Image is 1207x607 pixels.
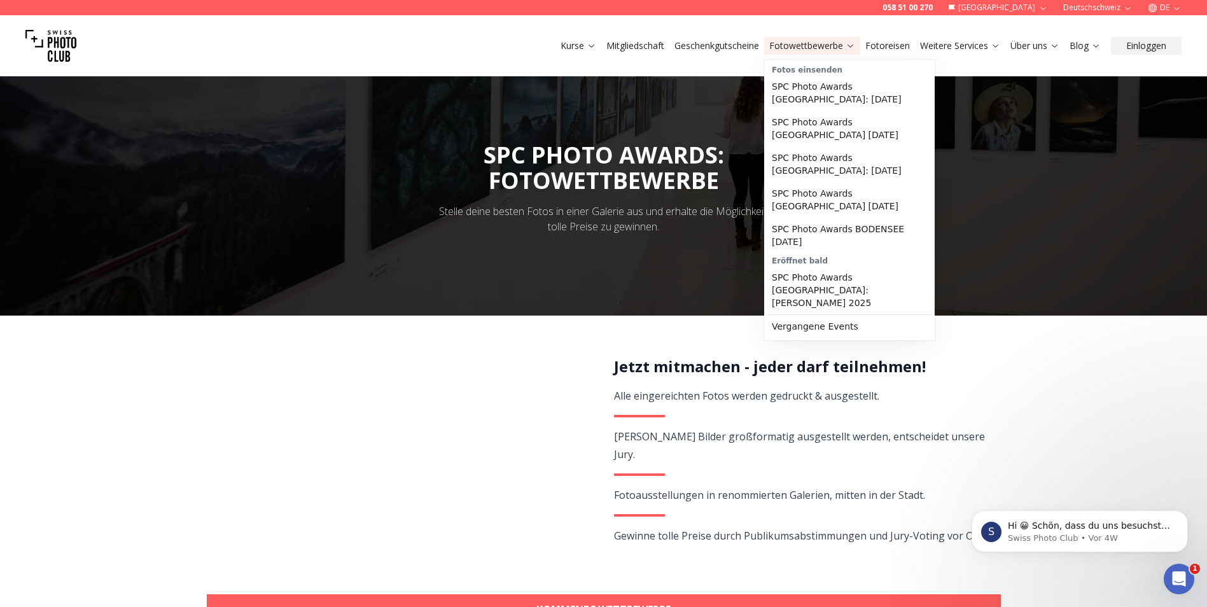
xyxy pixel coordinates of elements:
a: SPC Photo Awards [GEOGRAPHIC_DATA]: [DATE] [767,75,932,111]
a: SPC Photo Awards [GEOGRAPHIC_DATA]: [PERSON_NAME] 2025 [767,266,932,314]
button: Über uns [1005,37,1064,55]
span: SPC PHOTO AWARDS: [484,139,724,193]
a: Fotoreisen [865,39,910,52]
iframe: Intercom live chat [1164,564,1194,594]
h2: Jetzt mitmachen - jeder darf teilnehmen! [614,356,986,377]
div: Stelle deine besten Fotos in einer Galerie aus und erhalte die Möglichkeit, tolle Preise zu gewin... [431,204,777,234]
span: 1 [1190,564,1200,574]
a: SPC Photo Awards [GEOGRAPHIC_DATA]: [DATE] [767,146,932,182]
button: Blog [1064,37,1106,55]
div: FOTOWETTBEWERBE [484,168,724,193]
span: Alle eingereichten Fotos werden gedruckt & ausgestellt. [614,389,879,403]
button: Mitgliedschaft [601,37,669,55]
div: Eröffnet bald [767,253,932,266]
a: Fotowettbewerbe [769,39,855,52]
span: Fotoausstellungen in renommierten Galerien, mitten in der Stadt. [614,488,925,502]
button: Weitere Services [915,37,1005,55]
img: Swiss photo club [25,20,76,71]
a: Mitgliedschaft [606,39,664,52]
a: SPC Photo Awards [GEOGRAPHIC_DATA] [DATE] [767,111,932,146]
a: 058 51 00 270 [883,3,933,13]
button: Fotowettbewerbe [764,37,860,55]
a: Geschenkgutscheine [674,39,759,52]
a: Kurse [561,39,596,52]
button: Kurse [555,37,601,55]
button: Fotoreisen [860,37,915,55]
a: SPC Photo Awards [GEOGRAPHIC_DATA] [DATE] [767,182,932,218]
div: Fotos einsenden [767,62,932,75]
iframe: Intercom notifications Nachricht [952,484,1207,573]
a: Weitere Services [920,39,1000,52]
a: SPC Photo Awards BODENSEE [DATE] [767,218,932,253]
button: Geschenkgutscheine [669,37,764,55]
a: Blog [1070,39,1101,52]
span: Gewinne tolle Preise durch Publikumsabstimmungen und Jury-Voting vor Ort. [614,529,984,543]
a: Vergangene Events [767,315,932,338]
button: Einloggen [1111,37,1182,55]
a: Über uns [1010,39,1059,52]
span: [PERSON_NAME] Bilder großformatig ausgestellt werden, entscheidet unsere Jury. [614,429,985,461]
